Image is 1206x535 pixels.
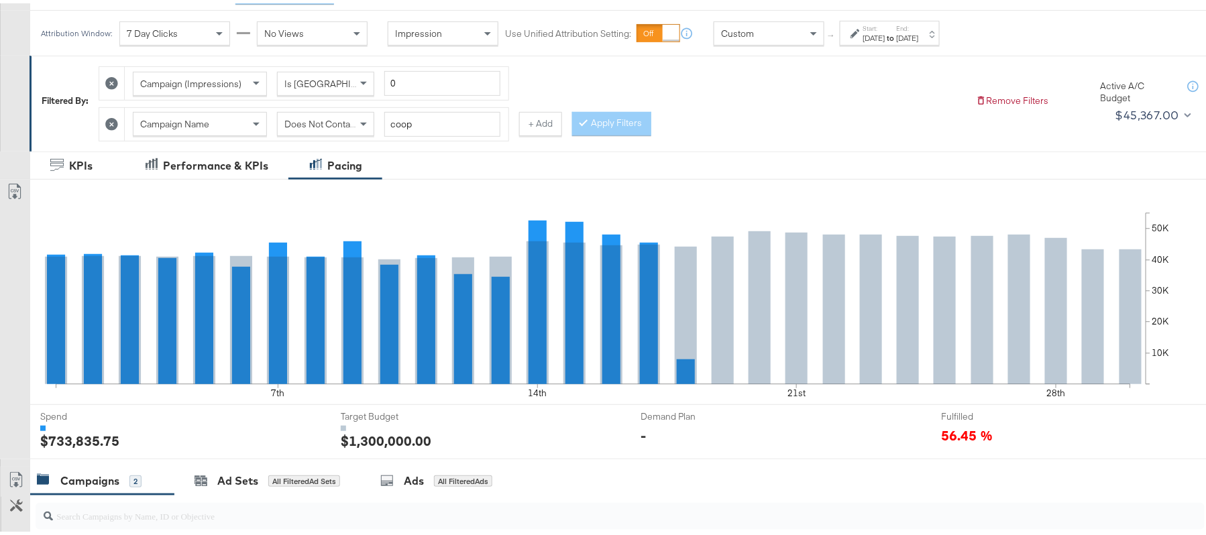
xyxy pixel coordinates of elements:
input: Enter a number [384,68,500,93]
div: Attribution Window: [40,25,113,35]
div: Filtered By: [42,91,89,104]
span: Fulfilled [941,407,1042,420]
div: Campaigns [60,470,119,485]
text: 14th [529,384,547,396]
div: Performance & KPIs [163,155,268,170]
button: $45,367.00 [1110,101,1195,123]
span: Custom [721,24,754,36]
div: [DATE] [897,29,919,40]
div: $45,367.00 [1115,102,1179,122]
div: All Filtered Ad Sets [268,472,340,484]
span: No Views [264,24,304,36]
div: [DATE] [863,29,885,40]
button: Remove Filters [976,91,1049,104]
span: Spend [40,407,141,420]
button: + Add [519,109,562,133]
span: Campaign Name [140,115,209,127]
span: Campaign (Impressions) [140,74,241,86]
div: 2 [129,472,142,484]
strong: to [885,29,897,40]
span: Impression [395,24,442,36]
div: Pacing [327,155,362,170]
text: 28th [1047,384,1066,396]
div: Active A/C Budget [1101,76,1174,101]
text: 21st [787,384,806,396]
label: Start: [863,21,885,29]
span: 56.45 % [941,422,993,440]
div: All Filtered Ads [434,472,492,484]
span: Is [GEOGRAPHIC_DATA] [284,74,387,86]
label: Use Unified Attribution Setting: [505,24,631,37]
div: Ads [404,470,424,485]
label: End: [897,21,919,29]
div: Ad Sets [217,470,258,485]
span: 7 Day Clicks [127,24,178,36]
text: 30K [1152,282,1170,294]
text: 7th [272,384,285,396]
text: 20K [1152,312,1170,324]
input: Search Campaigns by Name, ID or Objective [53,494,1098,520]
text: 50K [1152,219,1170,231]
div: $1,300,000.00 [341,428,431,447]
span: Target Budget [341,407,441,420]
div: KPIs [69,155,93,170]
text: 10K [1152,344,1170,356]
span: Demand Plan [641,407,742,420]
input: Enter a search term [384,109,500,133]
div: $733,835.75 [40,428,119,447]
span: Does Not Contain [284,115,358,127]
text: 40K [1152,251,1170,263]
div: - [641,422,647,442]
span: ↑ [826,30,838,35]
